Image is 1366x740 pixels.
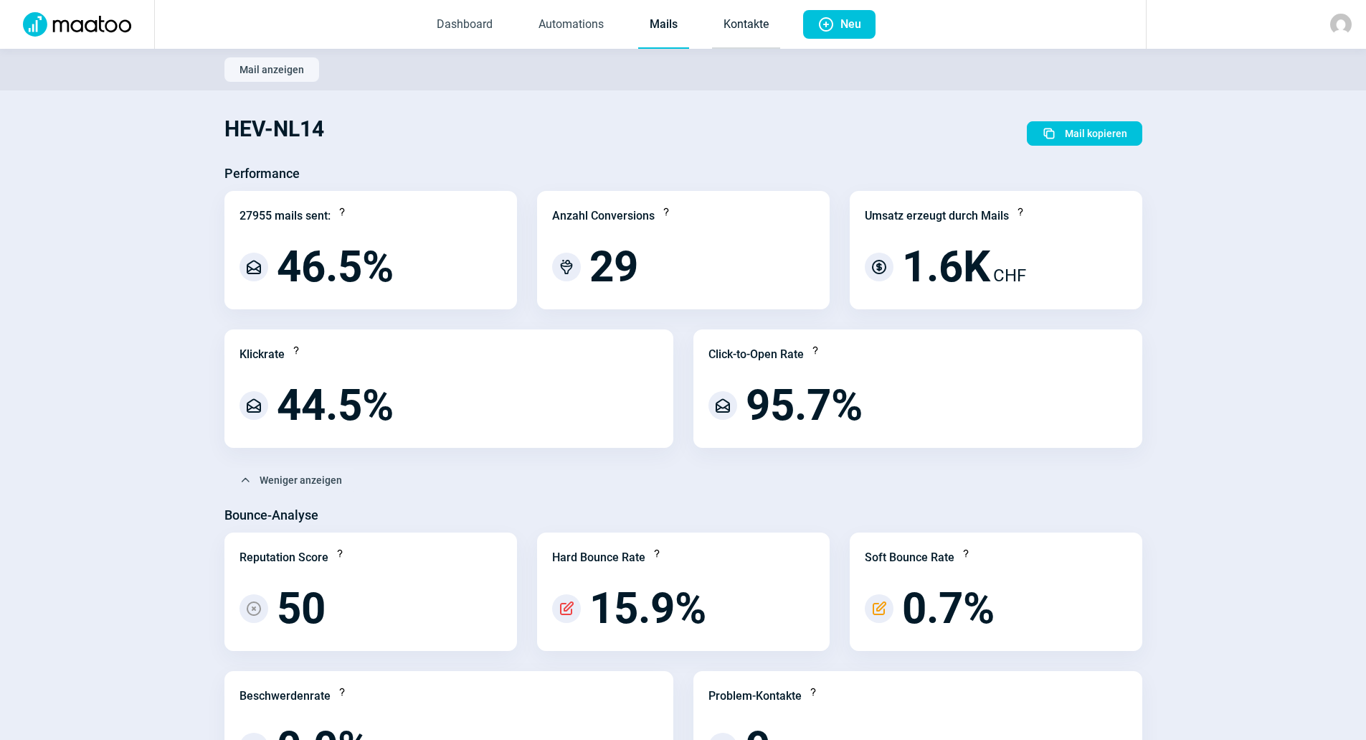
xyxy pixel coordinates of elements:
div: Anzahl Conversions [552,207,655,225]
button: Mail kopieren [1027,121,1142,146]
h3: Bounce-Analyse [224,504,318,527]
button: Neu [803,10,876,39]
h3: Performance [224,162,300,185]
span: 44.5% [277,384,394,427]
span: Neu [840,10,861,39]
a: Kontakte [712,1,780,49]
div: Click-to-Open Rate [708,346,804,363]
div: Klickrate [239,346,285,363]
span: 50 [277,587,326,630]
h1: HEV-NL14 [224,105,324,154]
div: Reputation Score [239,549,328,566]
a: Automations [527,1,615,49]
span: Mail anzeigen [239,58,304,81]
img: Logo [14,12,140,37]
span: 95.7% [746,384,863,427]
span: 1.6K [902,245,990,289]
div: Hard Bounce Rate [552,549,645,566]
span: 15.9% [589,587,706,630]
span: CHF [993,263,1026,289]
a: Dashboard [425,1,504,49]
span: 29 [589,245,638,289]
span: Weniger anzeigen [260,469,342,492]
span: Mail kopieren [1065,122,1127,145]
span: 0.7% [902,587,995,630]
div: 27955 mails sent: [239,207,331,225]
img: avatar [1330,14,1352,35]
span: 46.5% [277,245,394,289]
button: Mail anzeigen [224,57,319,82]
button: Weniger anzeigen [224,468,357,492]
div: Soft Bounce Rate [865,549,954,566]
div: Umsatz erzeugt durch Mails [865,207,1009,225]
a: Mails [638,1,689,49]
div: Beschwerdenrate [239,688,331,705]
div: Problem-Kontakte [708,688,802,705]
